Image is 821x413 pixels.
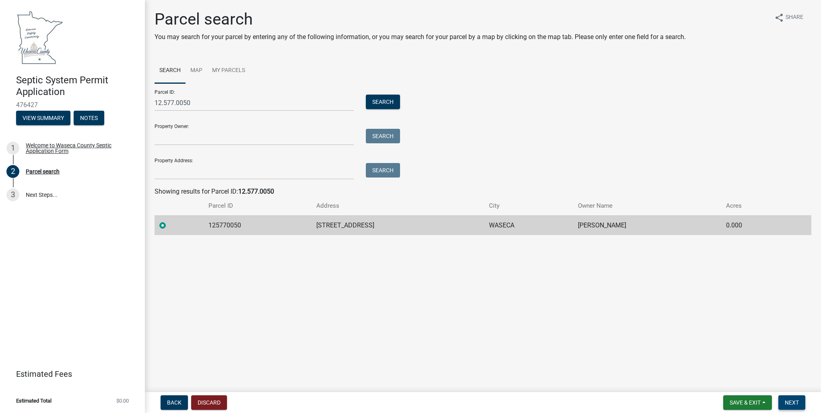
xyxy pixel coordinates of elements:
[785,399,799,406] span: Next
[6,165,19,178] div: 2
[207,58,250,84] a: My Parcels
[116,398,129,403] span: $0.00
[161,395,188,410] button: Back
[573,196,721,215] th: Owner Name
[238,188,274,195] strong: 12.577.0050
[366,129,400,143] button: Search
[167,399,182,406] span: Back
[774,13,784,23] i: share
[191,395,227,410] button: Discard
[74,111,104,125] button: Notes
[16,115,70,122] wm-modal-confirm: Summary
[484,215,573,235] td: WASECA
[155,32,686,42] p: You may search for your parcel by entering any of the following information, or you may search fo...
[186,58,207,84] a: Map
[778,395,805,410] button: Next
[16,74,138,98] h4: Septic System Permit Application
[6,142,19,155] div: 1
[74,115,104,122] wm-modal-confirm: Notes
[311,196,484,215] th: Address
[484,196,573,215] th: City
[366,163,400,178] button: Search
[155,187,811,196] div: Showing results for Parcel ID:
[311,215,484,235] td: [STREET_ADDRESS]
[730,399,761,406] span: Save & Exit
[16,8,64,66] img: Waseca County, Minnesota
[16,398,52,403] span: Estimated Total
[155,58,186,84] a: Search
[768,10,810,25] button: shareShare
[26,142,132,154] div: Welcome to Waseca County Septic Application Form
[6,366,132,382] a: Estimated Fees
[721,196,787,215] th: Acres
[204,196,311,215] th: Parcel ID
[723,395,772,410] button: Save & Exit
[26,169,60,174] div: Parcel search
[16,111,70,125] button: View Summary
[366,95,400,109] button: Search
[155,10,686,29] h1: Parcel search
[6,188,19,201] div: 3
[204,215,311,235] td: 125770050
[786,13,803,23] span: Share
[16,101,129,109] span: 476427
[721,215,787,235] td: 0.000
[573,215,721,235] td: [PERSON_NAME]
